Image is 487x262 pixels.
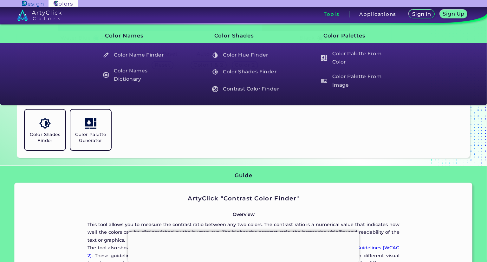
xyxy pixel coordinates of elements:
[128,232,359,260] iframe: Advertisement
[212,52,218,58] img: icon_color_hue_white.svg
[313,28,393,44] h3: Color Palettes
[68,107,114,153] a: Color Palette Generator
[209,83,283,95] h5: Contrast Color Finder
[100,66,174,84] a: Color Names Dictionary
[88,211,399,218] p: Overview
[85,118,96,129] img: icon_col_pal_col.svg
[209,66,283,78] a: Color Shades Finder
[212,69,218,75] img: icon_color_shades_white.svg
[73,131,108,144] h5: Color Palette Generator
[359,12,396,17] h3: Applications
[27,131,63,144] h5: Color Shades Finder
[209,83,283,95] a: Contrast Color Finder
[318,72,393,90] a: Color Palette From Image
[212,86,218,92] img: icon_color_contrast_white.svg
[17,10,62,21] img: logo_artyclick_colors_white.svg
[100,49,174,61] a: Color Name Finder
[318,49,393,67] a: Color Palette From Color
[204,28,283,44] h3: Color Shades
[94,28,174,44] h3: Color Names
[318,49,392,67] h5: Color Palette From Color
[441,10,466,18] a: Sign Up
[410,10,433,18] a: Sign In
[324,12,339,17] h3: Tools
[39,118,50,129] img: icon_color_shades.svg
[103,72,109,78] img: icon_color_names_dictionary_white.svg
[209,66,283,78] h5: Color Shades Finder
[22,1,43,7] img: ArtyClick Design logo
[321,78,327,84] img: icon_palette_from_image_white.svg
[413,12,430,17] h5: Sign In
[88,194,399,203] h2: ArtyClick "Contrast Color Finder"
[88,221,399,244] p: This tool allows you to measure the contrast ratio between any two colors. The contrast ratio is ...
[444,11,464,16] h5: Sign Up
[103,52,109,58] img: icon_color_name_finder_white.svg
[235,172,252,179] h3: Guide
[88,245,399,258] a: Web Content Accessibility Guidelines (WCAG 2)
[209,49,283,61] h5: Color Hue Finder
[209,49,283,61] a: Color Hue Finder
[321,55,327,61] img: icon_col_pal_col_white.svg
[318,72,392,90] h5: Color Palette From Image
[22,107,68,153] a: Color Shades Finder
